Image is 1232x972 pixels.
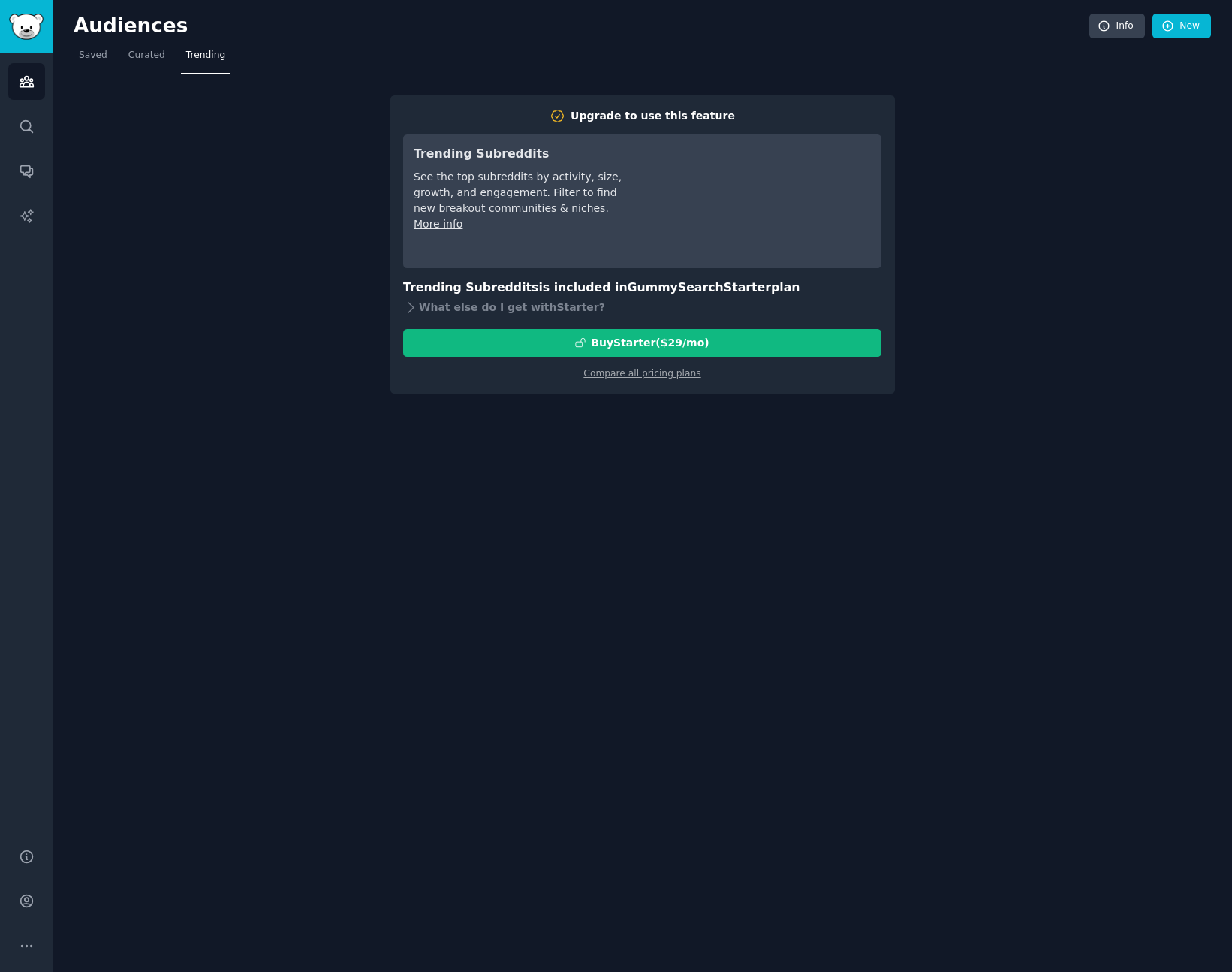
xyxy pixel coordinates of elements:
[9,14,44,40] img: GummySearch logo
[403,329,881,357] button: BuyStarter($29/mo)
[1152,14,1211,39] a: New
[74,44,113,74] a: Saved
[1089,14,1145,39] a: Info
[186,49,225,62] span: Trending
[403,279,881,297] h3: Trending Subreddits is included in plan
[628,280,771,294] span: GummySearch Starter
[583,368,700,379] a: Compare all pricing plans
[571,108,735,124] div: Upgrade to use this feature
[123,44,170,74] a: Curated
[79,49,107,62] span: Saved
[414,169,625,216] div: See the top subreddits by activity, size, growth, and engagement. Filter to find new breakout com...
[414,218,462,230] a: More info
[591,335,709,351] div: Buy Starter ($ 29 /mo )
[403,297,881,318] div: What else do I get with Starter ?
[74,14,1089,38] h2: Audiences
[646,145,871,258] iframe: YouTube video player
[181,44,230,74] a: Trending
[128,49,165,62] span: Curated
[414,145,625,164] h3: Trending Subreddits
